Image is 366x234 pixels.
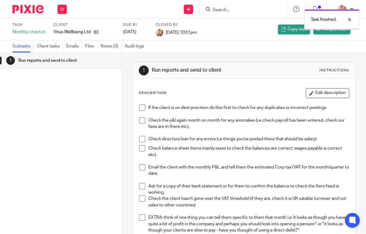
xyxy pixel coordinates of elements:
[148,117,349,130] p: Check the p&l again month on month for any anomalies (i.e check payroll has been entered, check o...
[139,91,166,96] p: Description
[148,145,349,158] p: Check balance sheet items mainly taxes to check the balances are correct, wages payable is correc...
[12,22,46,27] label: Task
[148,183,349,196] p: Ask for a copy of their bank statement or for them to confirm the balance to check the Xero feed ...
[125,40,147,52] a: Audit logs
[53,29,91,35] p: Vitus Wellbeing Ltd
[319,68,349,73] div: Instructions
[337,4,347,14] img: IMG_7594.jpg
[123,29,148,35] div: [DATE]
[37,40,63,52] a: Client tasks
[139,65,149,75] div: 1
[101,40,122,52] a: Notes (0)
[148,136,349,142] p: Check directors loan for any errors (i.e things you've posted there that should be salary)
[85,40,97,52] a: Files
[152,67,257,74] h1: Run reports and send to client
[166,30,197,35] span: [DATE] 10:01pm
[12,40,34,52] a: Subtasks
[156,22,197,27] label: Closed by
[148,214,349,233] p: EXTRA: think of one thing you can tell them specific to them that month i.e 'it looks as though y...
[12,5,43,13] img: Pixie
[6,56,15,65] div: 1
[148,164,349,177] p: Email the client with the monthly P&L and tell them the estimated Corp tax/VAT for the month/quar...
[148,105,349,111] p: If the client is on dext precision do this first to check for any duplicates or incorrect postings
[12,29,46,35] div: Monthly check in
[148,196,349,208] p: Check the client hasn't gone over the VAT threshold (if they are, check it is UK vatable turnover...
[311,16,337,23] p: Task finished.
[53,22,115,27] label: Client
[18,56,83,65] h1: Run reports and send to client
[123,22,148,27] label: Due by
[66,40,82,52] a: Emails
[306,88,349,98] button: Edit description
[156,29,163,36] img: IMG_7594.jpg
